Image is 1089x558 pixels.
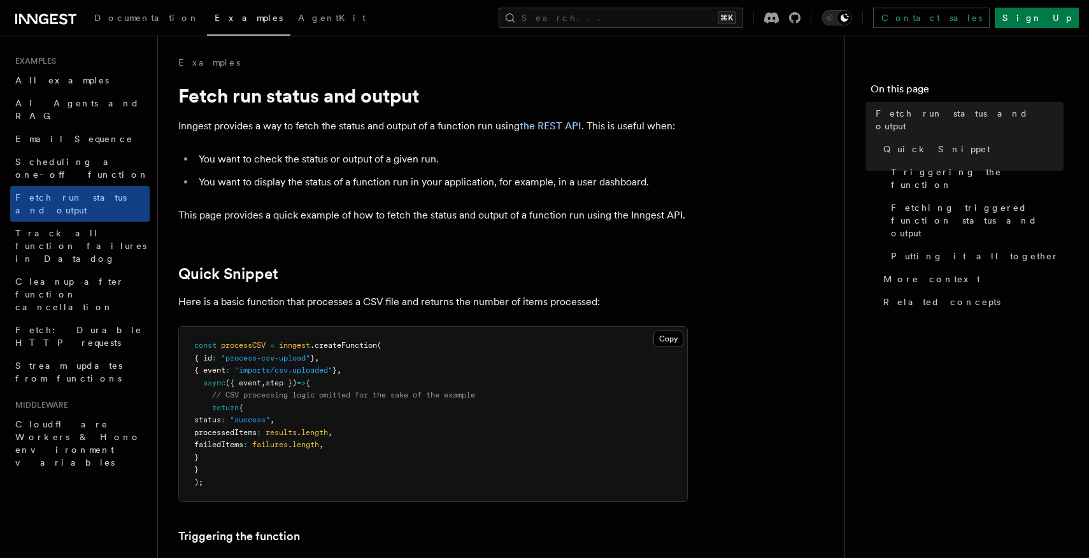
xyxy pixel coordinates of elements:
[10,56,56,66] span: Examples
[15,325,142,348] span: Fetch: Durable HTTP requests
[297,428,301,437] span: .
[15,228,146,264] span: Track all function failures in Datadog
[883,273,980,285] span: More context
[266,378,297,387] span: step })
[306,378,310,387] span: {
[212,403,239,412] span: return
[257,428,261,437] span: :
[288,440,292,449] span: .
[15,419,141,468] span: Cloudflare Workers & Hono environment variables
[178,265,278,283] a: Quick Snippet
[15,192,127,215] span: Fetch run status and output
[243,440,248,449] span: :
[10,69,150,92] a: All examples
[878,290,1064,313] a: Related concepts
[10,92,150,127] a: AI Agents and RAG
[203,378,225,387] span: async
[225,378,261,387] span: ({ event
[297,378,306,387] span: =>
[891,201,1064,240] span: Fetching triggered function status and output
[876,107,1064,132] span: Fetch run status and output
[332,366,337,375] span: }
[337,366,341,375] span: ,
[194,465,199,474] span: }
[10,354,150,390] a: Stream updates from functions
[194,366,225,375] span: { event
[310,354,315,362] span: }
[319,440,324,449] span: ,
[207,4,290,36] a: Examples
[871,82,1064,102] h4: On this page
[225,366,230,375] span: :
[234,366,332,375] span: "imports/csv.uploaded"
[10,127,150,150] a: Email Sequence
[261,378,266,387] span: ,
[10,413,150,474] a: Cloudflare Workers & Hono environment variables
[178,206,688,224] p: This page provides a quick example of how to fetch the status and output of a function run using ...
[195,150,688,168] li: You want to check the status or output of a given run.
[270,415,274,424] span: ,
[878,268,1064,290] a: More context
[212,390,475,399] span: // CSV processing logic omitted for the sake of the example
[178,293,688,311] p: Here is a basic function that processes a CSV file and returns the number of items processed:
[886,161,1064,196] a: Triggering the function
[871,102,1064,138] a: Fetch run status and output
[194,415,221,424] span: status
[221,354,310,362] span: "process-csv-upload"
[822,10,852,25] button: Toggle dark mode
[15,361,122,383] span: Stream updates from functions
[94,13,199,23] span: Documentation
[377,341,381,350] span: (
[194,341,217,350] span: const
[10,222,150,270] a: Track all function failures in Datadog
[178,56,240,69] a: Examples
[194,453,199,462] span: }
[292,440,319,449] span: length
[270,341,274,350] span: =
[499,8,743,28] button: Search...⌘K
[883,296,1000,308] span: Related concepts
[15,276,124,312] span: Cleanup after function cancellation
[10,400,68,410] span: Middleware
[886,196,1064,245] a: Fetching triggered function status and output
[221,415,225,424] span: :
[873,8,990,28] a: Contact sales
[315,354,319,362] span: ,
[178,117,688,135] p: Inngest provides a way to fetch the status and output of a function run using . This is useful when:
[15,134,133,144] span: Email Sequence
[310,341,377,350] span: .createFunction
[878,138,1064,161] a: Quick Snippet
[194,478,203,487] span: );
[87,4,207,34] a: Documentation
[10,186,150,222] a: Fetch run status and output
[230,415,270,424] span: "success"
[995,8,1079,28] a: Sign Up
[279,341,310,350] span: inngest
[215,13,283,23] span: Examples
[10,270,150,318] a: Cleanup after function cancellation
[239,403,243,412] span: {
[298,13,366,23] span: AgentKit
[891,166,1064,191] span: Triggering the function
[15,157,149,180] span: Scheduling a one-off function
[194,428,257,437] span: processedItems
[194,440,243,449] span: failedItems
[15,75,109,85] span: All examples
[883,143,990,155] span: Quick Snippet
[328,428,332,437] span: ,
[178,527,300,545] a: Triggering the function
[10,318,150,354] a: Fetch: Durable HTTP requests
[290,4,373,34] a: AgentKit
[266,428,297,437] span: results
[212,354,217,362] span: :
[886,245,1064,268] a: Putting it all together
[195,173,688,191] li: You want to display the status of a function run in your application, for example, in a user dash...
[10,150,150,186] a: Scheduling a one-off function
[301,428,328,437] span: length
[15,98,139,121] span: AI Agents and RAG
[520,120,581,132] a: the REST API
[221,341,266,350] span: processCSV
[252,440,288,449] span: failures
[178,84,688,107] h1: Fetch run status and output
[653,331,683,347] button: Copy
